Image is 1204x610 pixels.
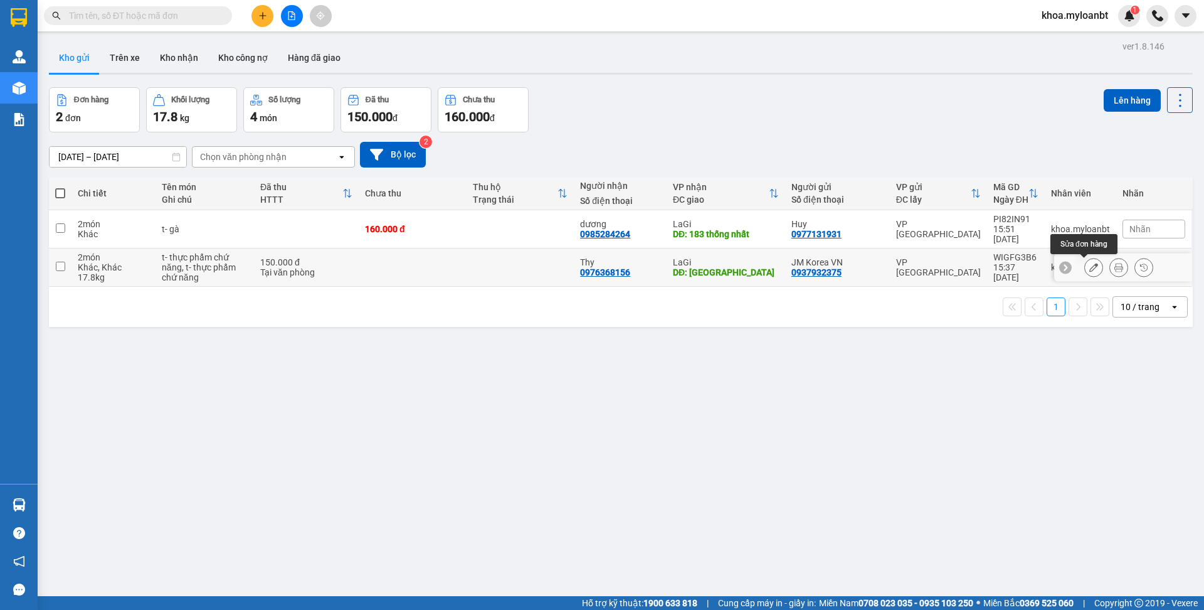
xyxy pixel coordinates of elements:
[791,219,884,229] div: Huy
[310,5,332,27] button: aim
[473,182,558,192] div: Thu hộ
[673,229,779,239] div: DĐ: 183 thống nhất
[260,257,352,267] div: 150.000 đ
[13,50,26,63] img: warehouse-icon
[1129,224,1151,234] span: Nhãn
[490,113,495,123] span: đ
[993,195,1028,205] div: Ngày ĐH
[162,182,248,192] div: Tên món
[281,5,303,27] button: file-add
[49,43,100,73] button: Kho gửi
[153,109,177,124] span: 17.8
[278,43,351,73] button: Hàng đã giao
[347,109,393,124] span: 150.000
[438,87,529,132] button: Chưa thu160.000đ
[993,182,1028,192] div: Mã GD
[673,195,769,205] div: ĐC giao
[1050,234,1117,254] div: Sửa đơn hàng
[1122,40,1164,53] div: ver 1.8.146
[1051,262,1110,272] div: khoa.myloanbt
[360,142,426,168] button: Bộ lọc
[896,257,981,277] div: VP [GEOGRAPHIC_DATA]
[13,113,26,126] img: solution-icon
[993,224,1038,244] div: 15:51 [DATE]
[251,5,273,27] button: plus
[473,195,558,205] div: Trạng thái
[580,267,630,277] div: 0976368156
[420,136,432,148] sup: 2
[707,596,709,610] span: |
[49,87,140,132] button: Đơn hàng2đơn
[1134,599,1143,607] span: copyright
[365,188,460,198] div: Chưa thu
[976,601,980,606] span: ⚪️
[150,43,208,73] button: Kho nhận
[260,195,342,205] div: HTTT
[260,267,352,277] div: Tại văn phòng
[896,219,981,239] div: VP [GEOGRAPHIC_DATA]
[13,498,26,511] img: warehouse-icon
[74,95,108,104] div: Đơn hàng
[1051,188,1110,198] div: Nhân viên
[162,224,248,234] div: t- gà
[993,262,1038,282] div: 15:37 [DATE]
[858,598,973,608] strong: 0708 023 035 - 0935 103 250
[580,219,660,229] div: dương
[11,8,27,27] img: logo-vxr
[146,87,237,132] button: Khối lượng17.8kg
[287,11,296,20] span: file-add
[673,267,779,277] div: DĐ: Tân Nghĩa
[1180,10,1191,21] span: caret-down
[993,214,1038,224] div: PI82IN91
[896,195,971,205] div: ĐC lấy
[1051,224,1110,234] div: khoa.myloanbt
[791,195,884,205] div: Số điện thoại
[987,177,1045,210] th: Toggle SortBy
[983,596,1074,610] span: Miền Bắc
[1170,302,1180,312] svg: open
[993,252,1038,262] div: WIGFG3B6
[254,177,359,210] th: Toggle SortBy
[180,113,189,123] span: kg
[1152,10,1163,21] img: phone-icon
[1020,598,1074,608] strong: 0369 525 060
[250,109,257,124] span: 4
[1133,6,1137,14] span: 1
[365,224,460,234] div: 160.000 đ
[580,181,660,191] div: Người nhận
[337,152,347,162] svg: open
[582,596,697,610] span: Hỗ trợ kỹ thuật:
[463,95,495,104] div: Chưa thu
[100,43,150,73] button: Trên xe
[445,109,490,124] span: 160.000
[718,596,816,610] span: Cung cấp máy in - giấy in:
[1121,301,1159,313] div: 10 / trang
[13,584,25,596] span: message
[162,195,248,205] div: Ghi chú
[78,219,149,229] div: 2 món
[1032,8,1118,23] span: khoa.myloanbt
[580,229,630,239] div: 0985284264
[467,177,574,210] th: Toggle SortBy
[673,219,779,229] div: LaGi
[1084,258,1103,277] div: Sửa đơn hàng
[819,596,973,610] span: Miền Nam
[171,95,209,104] div: Khối lượng
[667,177,785,210] th: Toggle SortBy
[13,82,26,95] img: warehouse-icon
[673,182,769,192] div: VP nhận
[260,182,342,192] div: Đã thu
[162,252,248,282] div: t- thực phẩm chứ năng, t- thực phẩm chứ năng
[393,113,398,123] span: đ
[1047,297,1065,316] button: 1
[78,272,149,282] div: 17.8 kg
[580,196,660,206] div: Số điện thoại
[643,598,697,608] strong: 1900 633 818
[200,151,287,163] div: Chọn văn phòng nhận
[52,11,61,20] span: search
[580,257,660,267] div: Thy
[78,262,149,272] div: Khác, Khác
[366,95,389,104] div: Đã thu
[791,267,842,277] div: 0937932375
[890,177,987,210] th: Toggle SortBy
